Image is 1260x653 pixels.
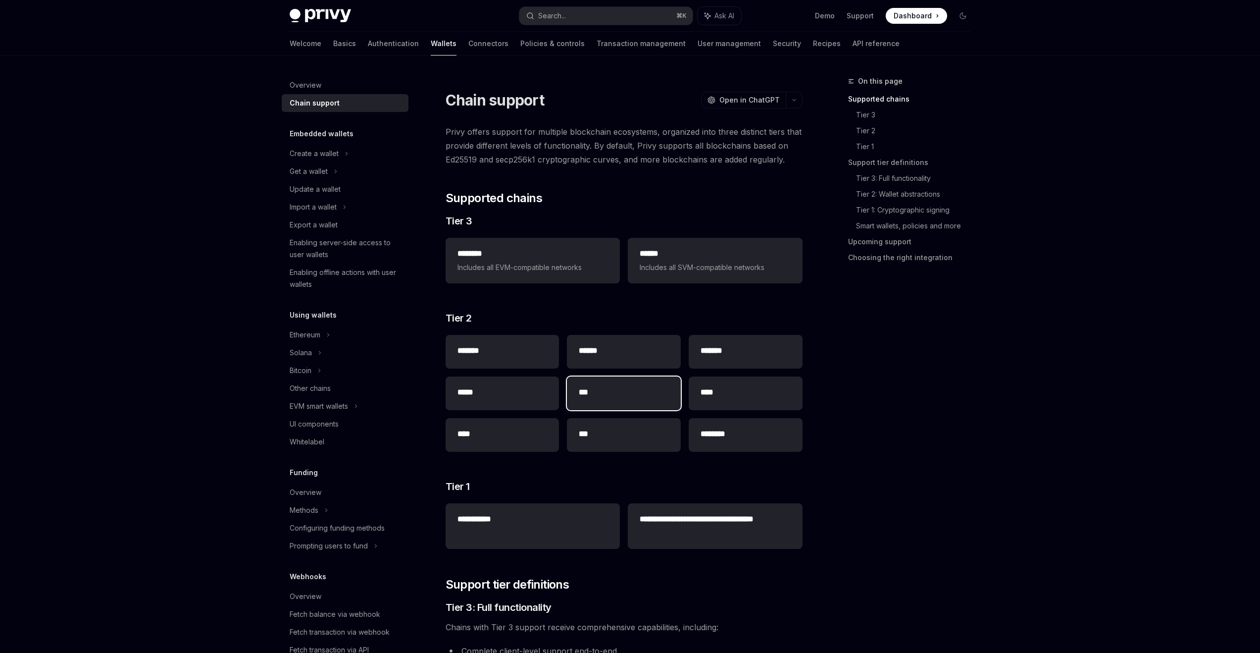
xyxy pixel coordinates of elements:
[858,75,903,87] span: On this page
[519,7,693,25] button: Search...⌘K
[847,11,874,21] a: Support
[856,123,979,139] a: Tier 2
[446,190,542,206] span: Supported chains
[520,32,585,55] a: Policies & controls
[282,380,408,397] a: Other chains
[282,588,408,605] a: Overview
[290,165,328,177] div: Get a wallet
[290,148,339,160] div: Create a wallet
[290,540,368,552] div: Prompting users to fund
[701,92,786,109] button: Open in ChatGPT
[290,626,390,638] div: Fetch transaction via webhook
[290,522,385,534] div: Configuring funding methods
[640,262,790,273] span: Includes all SVM-compatible networks
[290,418,339,430] div: UI components
[431,32,456,55] a: Wallets
[446,577,569,593] span: Support tier definitions
[853,32,900,55] a: API reference
[848,155,979,170] a: Support tier definitions
[457,262,608,273] span: Includes all EVM-compatible networks
[290,487,321,498] div: Overview
[290,183,341,195] div: Update a wallet
[698,32,761,55] a: User management
[282,94,408,112] a: Chain support
[468,32,508,55] a: Connectors
[446,480,470,493] span: Tier 1
[282,415,408,433] a: UI components
[282,264,408,293] a: Enabling offline actions with user wallets
[955,8,971,24] button: Toggle dark mode
[446,311,472,325] span: Tier 2
[856,170,979,186] a: Tier 3: Full functionality
[282,180,408,198] a: Update a wallet
[290,504,318,516] div: Methods
[290,97,340,109] div: Chain support
[698,7,741,25] button: Ask AI
[446,214,472,228] span: Tier 3
[282,234,408,264] a: Enabling server-side access to user wallets
[815,11,835,21] a: Demo
[290,329,320,341] div: Ethereum
[333,32,356,55] a: Basics
[856,107,979,123] a: Tier 3
[290,436,324,448] div: Whitelabel
[446,91,544,109] h1: Chain support
[886,8,947,24] a: Dashboard
[290,400,348,412] div: EVM smart wallets
[290,608,380,620] div: Fetch balance via webhook
[446,620,803,634] span: Chains with Tier 3 support receive comprehensive capabilities, including:
[290,237,403,261] div: Enabling server-side access to user wallets
[290,219,338,231] div: Export a wallet
[538,10,566,22] div: Search...
[290,32,321,55] a: Welcome
[368,32,419,55] a: Authentication
[848,250,979,266] a: Choosing the right integration
[597,32,686,55] a: Transaction management
[446,600,552,614] span: Tier 3: Full functionality
[446,238,620,283] a: **** ***Includes all EVM-compatible networks
[856,186,979,202] a: Tier 2: Wallet abstractions
[719,95,780,105] span: Open in ChatGPT
[282,605,408,623] a: Fetch balance via webhook
[290,347,312,359] div: Solana
[290,128,353,140] h5: Embedded wallets
[282,433,408,451] a: Whitelabel
[290,591,321,602] div: Overview
[282,76,408,94] a: Overview
[676,12,687,20] span: ⌘ K
[290,79,321,91] div: Overview
[290,201,337,213] div: Import a wallet
[446,125,803,166] span: Privy offers support for multiple blockchain ecosystems, organized into three distinct tiers that...
[282,623,408,641] a: Fetch transaction via webhook
[290,9,351,23] img: dark logo
[290,382,331,394] div: Other chains
[848,91,979,107] a: Supported chains
[813,32,841,55] a: Recipes
[628,238,802,283] a: **** *Includes all SVM-compatible networks
[773,32,801,55] a: Security
[856,218,979,234] a: Smart wallets, policies and more
[282,484,408,501] a: Overview
[282,519,408,537] a: Configuring funding methods
[282,216,408,234] a: Export a wallet
[894,11,932,21] span: Dashboard
[290,267,403,290] div: Enabling offline actions with user wallets
[714,11,734,21] span: Ask AI
[856,139,979,155] a: Tier 1
[290,571,326,583] h5: Webhooks
[856,202,979,218] a: Tier 1: Cryptographic signing
[290,365,311,377] div: Bitcoin
[290,467,318,479] h5: Funding
[290,309,337,321] h5: Using wallets
[848,234,979,250] a: Upcoming support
